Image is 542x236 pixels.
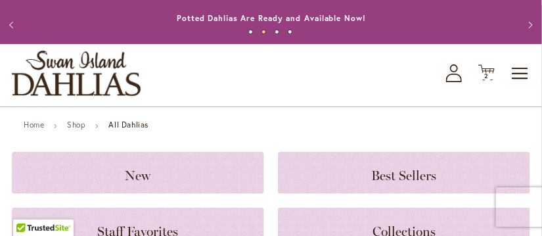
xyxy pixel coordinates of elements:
span: Best Sellers [372,168,437,183]
a: store logo [12,51,141,96]
a: Shop [67,120,85,130]
strong: All Dahlias [108,120,148,130]
button: Next [516,12,542,38]
button: 1 of 4 [248,30,253,34]
span: New [125,168,151,183]
button: 2 [478,64,495,82]
a: Home [24,120,44,130]
iframe: Launch Accessibility Center [10,189,47,226]
button: 3 of 4 [275,30,279,34]
button: 4 of 4 [288,30,292,34]
button: 2 of 4 [261,30,266,34]
a: Potted Dahlias Are Ready and Available Now! [177,13,366,23]
a: Best Sellers [278,152,530,194]
span: 2 [484,72,489,80]
a: New [12,152,264,194]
